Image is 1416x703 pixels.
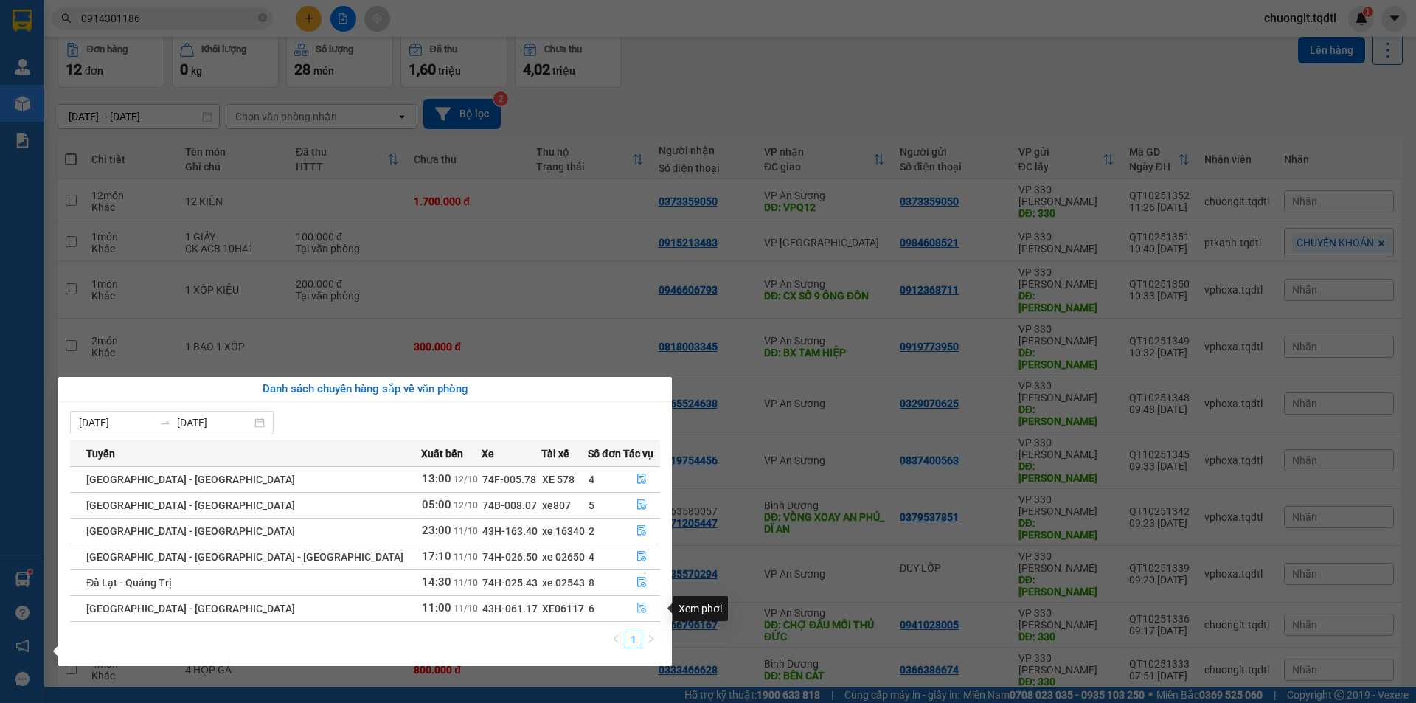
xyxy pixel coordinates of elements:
span: Tuyến [86,446,115,462]
span: 74B-008.07 [482,499,537,511]
div: 1.700.000 [139,103,246,124]
span: file-done [636,499,647,511]
a: 1 [625,631,642,648]
span: left [611,634,620,643]
div: VP An Sương [141,13,244,48]
div: xe 16340 [542,523,587,539]
button: file-done [624,597,659,620]
span: file-done [636,577,647,589]
span: 74H-026.50 [482,551,538,563]
span: VPQ12 [162,69,231,94]
button: file-done [624,545,659,569]
div: xe807 [542,497,587,513]
span: CC : [139,107,159,122]
button: file-done [624,519,659,543]
div: XE 578 [542,471,587,488]
span: Đà Lạt - Quảng Trị [86,577,172,589]
span: swap-right [159,417,171,429]
span: 5 [589,499,594,511]
li: Next Page [642,631,660,648]
span: [GEOGRAPHIC_DATA] - [GEOGRAPHIC_DATA] [86,603,295,614]
li: 1 [625,631,642,648]
button: right [642,631,660,648]
div: VP 330 [PERSON_NAME] [13,13,131,48]
div: Danh sách chuyến hàng sắp về văn phòng [70,381,660,398]
span: file-done [636,474,647,485]
button: file-done [624,571,659,595]
span: [GEOGRAPHIC_DATA] - [GEOGRAPHIC_DATA] [86,499,295,511]
span: Số đơn [588,446,621,462]
span: 74F-005.78 [482,474,536,485]
button: file-done [624,468,659,491]
span: Xuất bến [421,446,463,462]
span: 12/10 [454,500,478,510]
span: file-done [636,551,647,563]
li: Previous Page [607,631,625,648]
span: 11/10 [454,526,478,536]
span: 12/10 [454,474,478,485]
div: XE06117 [542,600,587,617]
span: 23:00 [422,524,451,537]
span: DĐ: [141,77,162,92]
div: xe 02543 [542,575,587,591]
span: 11:00 [422,601,451,614]
div: 0373359050 [13,48,131,69]
span: [GEOGRAPHIC_DATA] - [GEOGRAPHIC_DATA] [86,525,295,537]
span: Tác vụ [623,446,653,462]
div: xe 02650 [542,549,587,565]
div: 0373359050 [141,48,244,69]
span: 11/10 [454,578,478,588]
span: Nhận: [141,14,176,30]
span: 43H-061.17 [482,603,538,614]
span: 14:30 [422,575,451,589]
span: 330 [34,69,72,94]
span: DĐ: [13,77,34,92]
span: right [647,634,656,643]
span: file-done [636,525,647,537]
input: Từ ngày [79,415,153,431]
span: [GEOGRAPHIC_DATA] - [GEOGRAPHIC_DATA] [86,474,295,485]
span: 4 [589,551,594,563]
button: file-done [624,494,659,517]
span: [GEOGRAPHIC_DATA] - [GEOGRAPHIC_DATA] - [GEOGRAPHIC_DATA] [86,551,403,563]
span: 43H-163.40 [482,525,538,537]
span: Tài xế [541,446,569,462]
span: 13:00 [422,472,451,485]
span: 6 [589,603,594,614]
span: file-done [636,603,647,614]
span: 4 [589,474,594,485]
span: Xe [482,446,494,462]
span: 74H-025.43 [482,577,538,589]
span: 17:10 [422,550,451,563]
span: 11/10 [454,603,478,614]
span: 11/10 [454,552,478,562]
span: 05:00 [422,498,451,511]
input: Đến ngày [177,415,251,431]
button: left [607,631,625,648]
span: Gửi: [13,14,35,30]
div: Xem phơi [673,596,728,621]
span: 2 [589,525,594,537]
span: to [159,417,171,429]
span: 8 [589,577,594,589]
